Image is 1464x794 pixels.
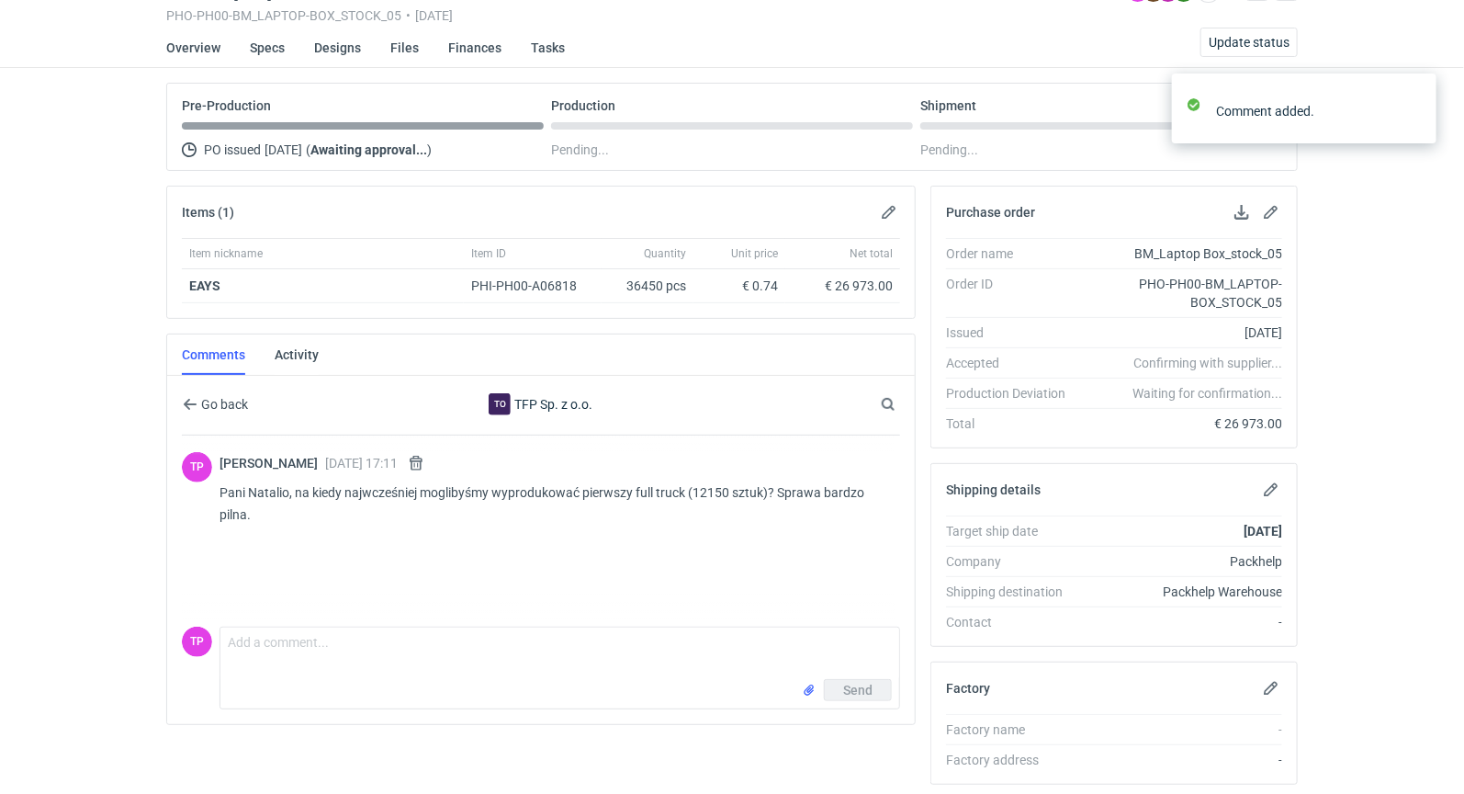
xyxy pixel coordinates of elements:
[1133,356,1282,370] em: Confirming with supplier...
[946,414,1080,433] div: Total
[1200,28,1298,57] button: Update status
[946,583,1080,601] div: Shipping destination
[946,244,1080,263] div: Order name
[390,393,692,415] div: TFP Sp. z o.o.
[1080,414,1282,433] div: € 26 973.00
[946,275,1080,312] div: Order ID
[946,384,1080,403] div: Production Deviation
[1260,677,1282,699] button: Edit factory details
[182,627,212,657] div: Tosia Płotek
[1409,101,1422,120] button: close
[531,28,565,68] a: Tasks
[189,278,220,293] a: EAYS
[946,354,1080,372] div: Accepted
[946,751,1080,769] div: Factory address
[310,142,427,157] strong: Awaiting approval...
[920,139,1282,161] div: Pending...
[1260,201,1282,223] button: Edit purchase order
[1244,524,1282,539] strong: [DATE]
[843,684,873,697] span: Send
[325,456,398,471] span: [DATE] 17:11
[489,393,511,415] figcaption: To
[427,142,432,157] span: )
[551,139,609,161] span: Pending...
[878,201,900,223] button: Edit items
[489,393,511,415] div: TFP Sp. z o.o.
[220,456,325,471] span: [PERSON_NAME]
[250,28,285,68] a: Specs
[471,246,506,261] span: Item ID
[946,720,1080,739] div: Factory name
[182,205,234,220] h2: Items (1)
[946,552,1080,571] div: Company
[946,681,990,696] h2: Factory
[551,98,615,113] p: Production
[731,246,778,261] span: Unit price
[182,98,271,113] p: Pre-Production
[166,28,220,68] a: Overview
[182,627,212,657] figcaption: TP
[1080,552,1282,571] div: Packhelp
[644,246,686,261] span: Quantity
[1080,323,1282,342] div: [DATE]
[1209,36,1289,49] span: Update status
[1260,479,1282,501] button: Edit shipping details
[850,246,893,261] span: Net total
[1080,583,1282,601] div: Packhelp Warehouse
[182,452,212,482] figcaption: TP
[306,142,310,157] span: (
[265,139,302,161] span: [DATE]
[166,8,1042,23] div: PHO-PH00-BM_LAPTOP-BOX_STOCK_05 [DATE]
[946,482,1041,497] h2: Shipping details
[197,398,248,411] span: Go back
[390,28,419,68] a: Files
[1132,384,1282,403] em: Waiting for confirmation...
[220,482,885,526] p: Pani Natalio, na kiedy najwcześniej moglibyśmy wyprodukować pierwszy full truck (12150 sztuk)? Sp...
[189,246,263,261] span: Item nickname
[406,8,411,23] span: •
[182,452,212,482] div: Tosia Płotek
[182,139,544,161] div: PO issued
[314,28,361,68] a: Designs
[182,393,249,415] button: Go back
[471,277,594,295] div: PHI-PH00-A06818
[946,613,1080,631] div: Contact
[946,323,1080,342] div: Issued
[1080,275,1282,312] div: PHO-PH00-BM_LAPTOP-BOX_STOCK_05
[275,335,319,375] a: Activity
[1080,613,1282,631] div: -
[920,98,976,113] p: Shipment
[824,679,892,701] button: Send
[701,277,778,295] div: € 0.74
[946,205,1035,220] h2: Purchase order
[1216,102,1409,120] div: Comment added.
[448,28,501,68] a: Finances
[877,393,936,415] input: Search
[946,522,1080,540] div: Target ship date
[1080,720,1282,739] div: -
[602,269,693,303] div: 36450 pcs
[1080,244,1282,263] div: BM_Laptop Box_stock_05
[1231,201,1253,223] button: Download PO
[182,335,245,375] a: Comments
[793,277,893,295] div: € 26 973.00
[1080,751,1282,769] div: -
